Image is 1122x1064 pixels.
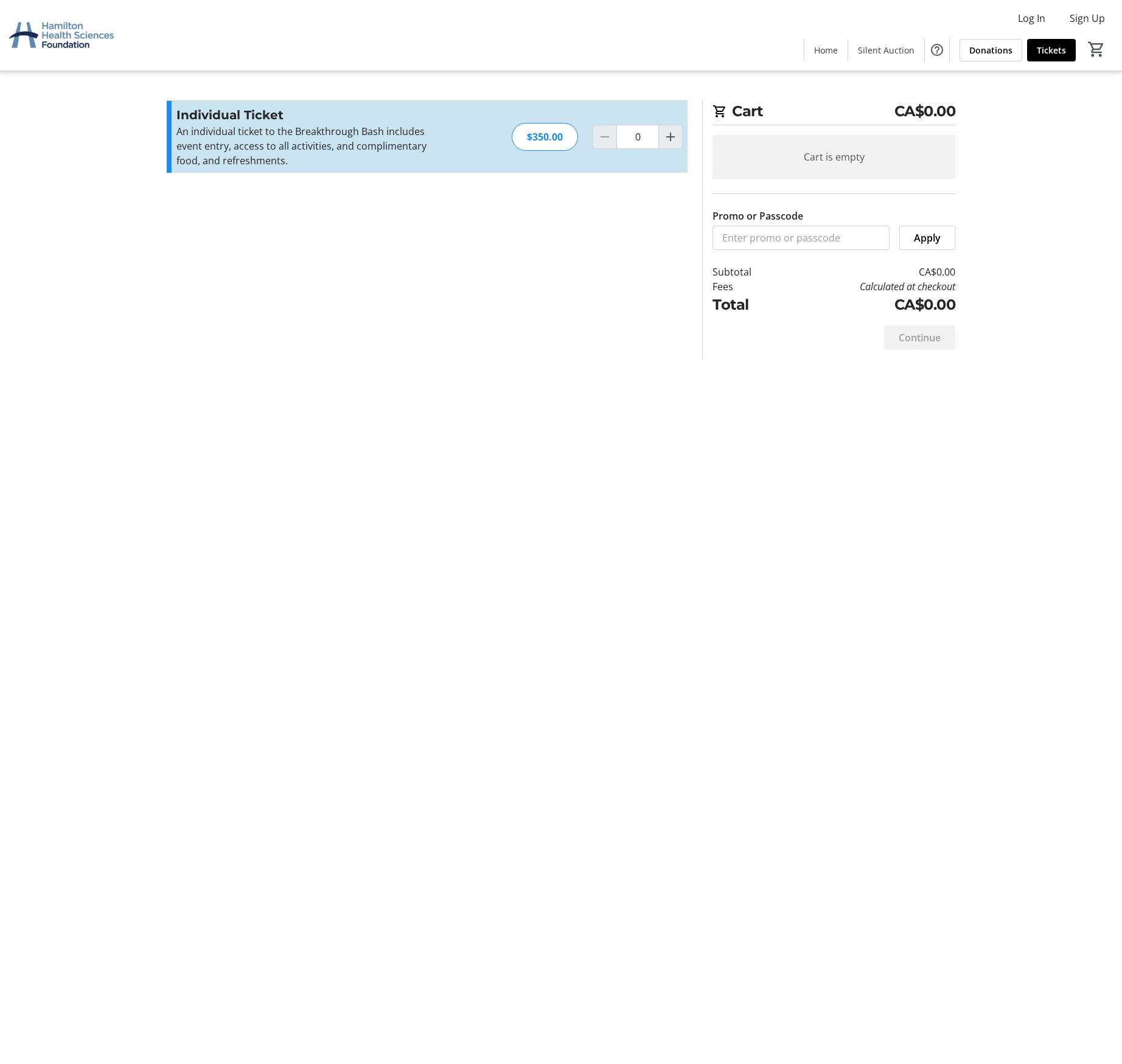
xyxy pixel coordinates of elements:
[814,44,838,57] span: Home
[1008,9,1055,28] button: Log In
[1085,38,1107,60] button: Cart
[894,100,956,122] span: CA$0.00
[1037,44,1066,57] span: Tickets
[713,226,890,250] input: Enter promo or passcode
[713,265,783,279] td: Subtotal
[176,124,442,168] p: An individual ticket to the Breakthrough Bash includes event entry, access to all activities, and...
[804,39,848,61] a: Home
[176,106,442,124] h3: Individual Ticket
[783,279,955,294] td: Calculated at checkout
[512,123,578,151] div: $350.00
[1027,39,1076,61] a: Tickets
[858,44,915,57] span: Silent Auction
[713,209,803,223] label: Promo or Passcode
[914,231,941,245] span: Apply
[969,44,1012,57] span: Donations
[616,125,659,149] input: Individual Ticket Quantity
[659,125,682,148] button: Increment by one
[783,265,955,279] td: CA$0.00
[713,279,783,294] td: Fees
[899,226,955,250] button: Apply
[1018,11,1045,26] span: Log In
[1070,11,1105,26] span: Sign Up
[960,39,1022,61] a: Donations
[713,294,783,316] td: Total
[713,135,955,179] div: Cart is empty
[7,5,116,66] img: Hamilton Health Sciences Foundation's Logo
[848,39,924,61] a: Silent Auction
[713,100,955,125] h2: Cart
[783,294,955,316] td: CA$0.00
[1060,9,1115,28] button: Sign Up
[925,38,949,62] button: Help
